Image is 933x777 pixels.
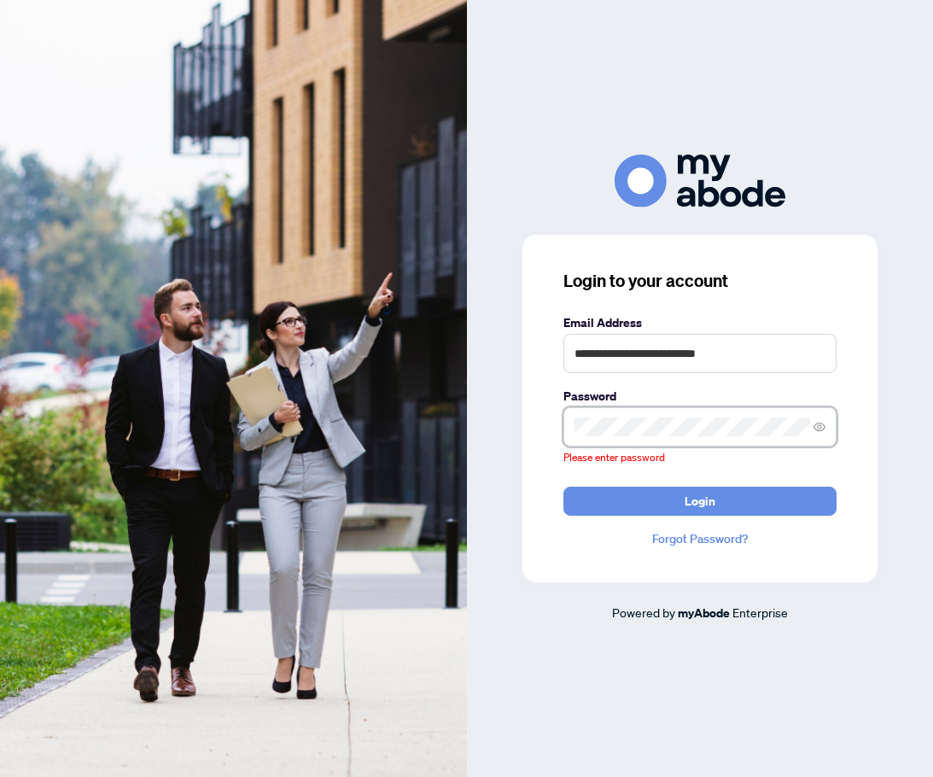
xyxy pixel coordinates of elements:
span: Login [685,488,715,515]
span: Powered by [612,605,675,620]
span: Enterprise [732,605,788,620]
button: Login [563,487,837,516]
label: Password [563,387,837,406]
label: Email Address [563,313,837,332]
a: Forgot Password? [563,529,837,548]
a: myAbode [678,604,730,622]
span: eye [813,421,825,433]
span: Please enter password [563,451,665,464]
img: ma-logo [615,155,785,207]
h3: Login to your account [563,269,837,293]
